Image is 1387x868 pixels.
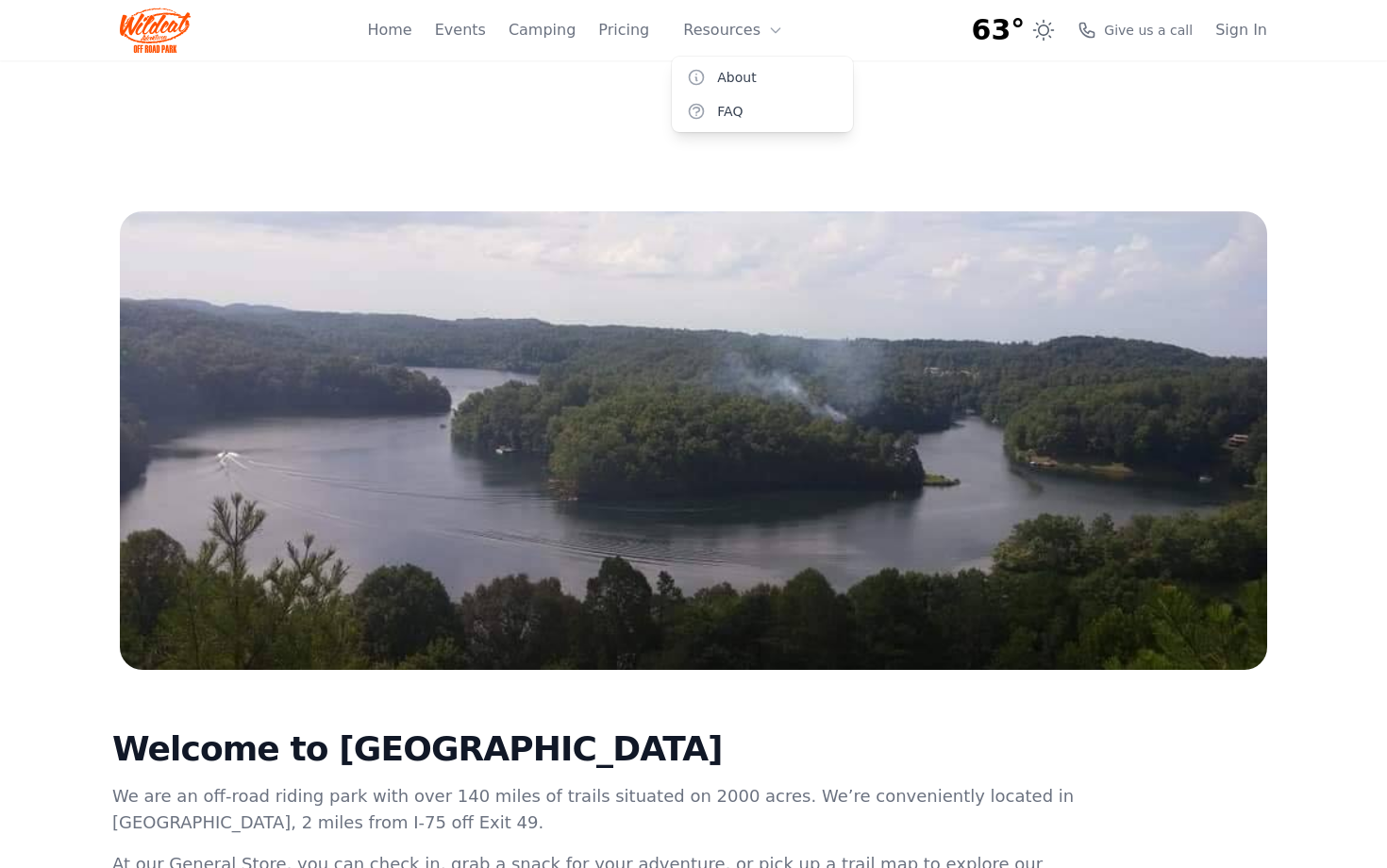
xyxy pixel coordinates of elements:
[367,19,411,42] a: Home
[435,19,486,42] a: Events
[672,11,794,49] button: Resources
[672,94,853,128] a: FAQ
[1078,21,1193,40] a: Give us a call
[972,13,1026,47] span: 63°
[509,19,576,42] a: Camping
[598,19,649,42] a: Pricing
[672,60,853,94] a: About
[1215,19,1267,42] a: Sign In
[112,783,1078,836] p: We are an off-road riding park with over 140 miles of trails situated on 2000 acres. We’re conven...
[120,8,191,53] img: Wildcat Logo
[112,730,1078,768] h2: Welcome to [GEOGRAPHIC_DATA]
[1104,21,1193,40] span: Give us a call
